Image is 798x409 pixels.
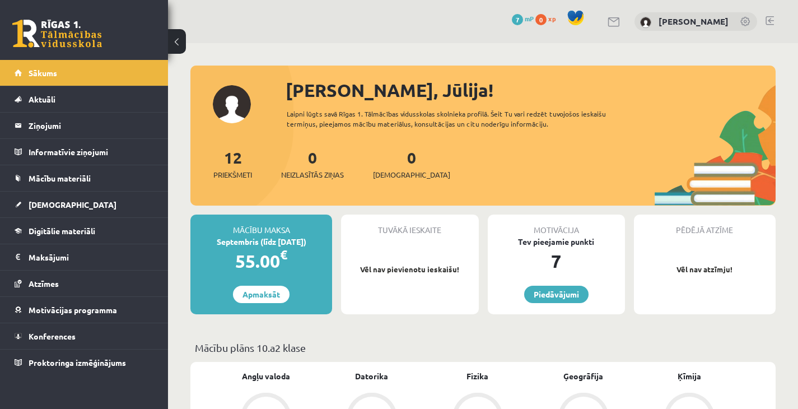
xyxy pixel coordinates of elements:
[466,370,488,382] a: Fizika
[190,215,332,236] div: Mācību maksa
[281,169,344,180] span: Neizlasītās ziņas
[29,278,59,289] span: Atzīmes
[29,244,154,270] legend: Maksājumi
[287,109,638,129] div: Laipni lūgts savā Rīgas 1. Tālmācības vidusskolas skolnieka profilā. Šeit Tu vari redzēt tuvojošo...
[347,264,473,275] p: Vēl nav pievienotu ieskaišu!
[535,14,547,25] span: 0
[29,94,55,104] span: Aktuāli
[195,340,771,355] p: Mācību plāns 10.a2 klase
[242,370,290,382] a: Angļu valoda
[341,215,478,236] div: Tuvākā ieskaite
[373,169,450,180] span: [DEMOGRAPHIC_DATA]
[15,323,154,349] a: Konferences
[190,248,332,275] div: 55.00
[678,370,701,382] a: Ķīmija
[15,297,154,323] a: Motivācijas programma
[355,370,388,382] a: Datorika
[280,247,287,263] span: €
[535,14,561,23] a: 0 xp
[29,226,95,236] span: Digitālie materiāli
[15,350,154,375] a: Proktoringa izmēģinājums
[15,60,154,86] a: Sākums
[15,113,154,138] a: Ziņojumi
[525,14,534,23] span: mP
[213,147,252,180] a: 12Priekšmeti
[488,248,625,275] div: 7
[512,14,534,23] a: 7 mP
[29,357,126,368] span: Proktoringa izmēģinājums
[29,199,116,210] span: [DEMOGRAPHIC_DATA]
[15,218,154,244] a: Digitālie materiāli
[15,271,154,296] a: Atzīmes
[29,139,154,165] legend: Informatīvie ziņojumi
[15,165,154,191] a: Mācību materiāli
[233,286,290,303] a: Apmaksāt
[29,113,154,138] legend: Ziņojumi
[12,20,102,48] a: Rīgas 1. Tālmācības vidusskola
[15,86,154,112] a: Aktuāli
[213,169,252,180] span: Priekšmeti
[281,147,344,180] a: 0Neizlasītās ziņas
[524,286,589,303] a: Piedāvājumi
[640,264,770,275] p: Vēl nav atzīmju!
[29,331,76,341] span: Konferences
[286,77,776,104] div: [PERSON_NAME], Jūlija!
[548,14,556,23] span: xp
[29,68,57,78] span: Sākums
[15,192,154,217] a: [DEMOGRAPHIC_DATA]
[563,370,603,382] a: Ģeogrāfija
[659,16,729,27] a: [PERSON_NAME]
[634,215,776,236] div: Pēdējā atzīme
[373,147,450,180] a: 0[DEMOGRAPHIC_DATA]
[488,236,625,248] div: Tev pieejamie punkti
[29,173,91,183] span: Mācību materiāli
[488,215,625,236] div: Motivācija
[29,305,117,315] span: Motivācijas programma
[512,14,523,25] span: 7
[15,244,154,270] a: Maksājumi
[640,17,651,28] img: Jūlija Volkova
[15,139,154,165] a: Informatīvie ziņojumi
[190,236,332,248] div: Septembris (līdz [DATE])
